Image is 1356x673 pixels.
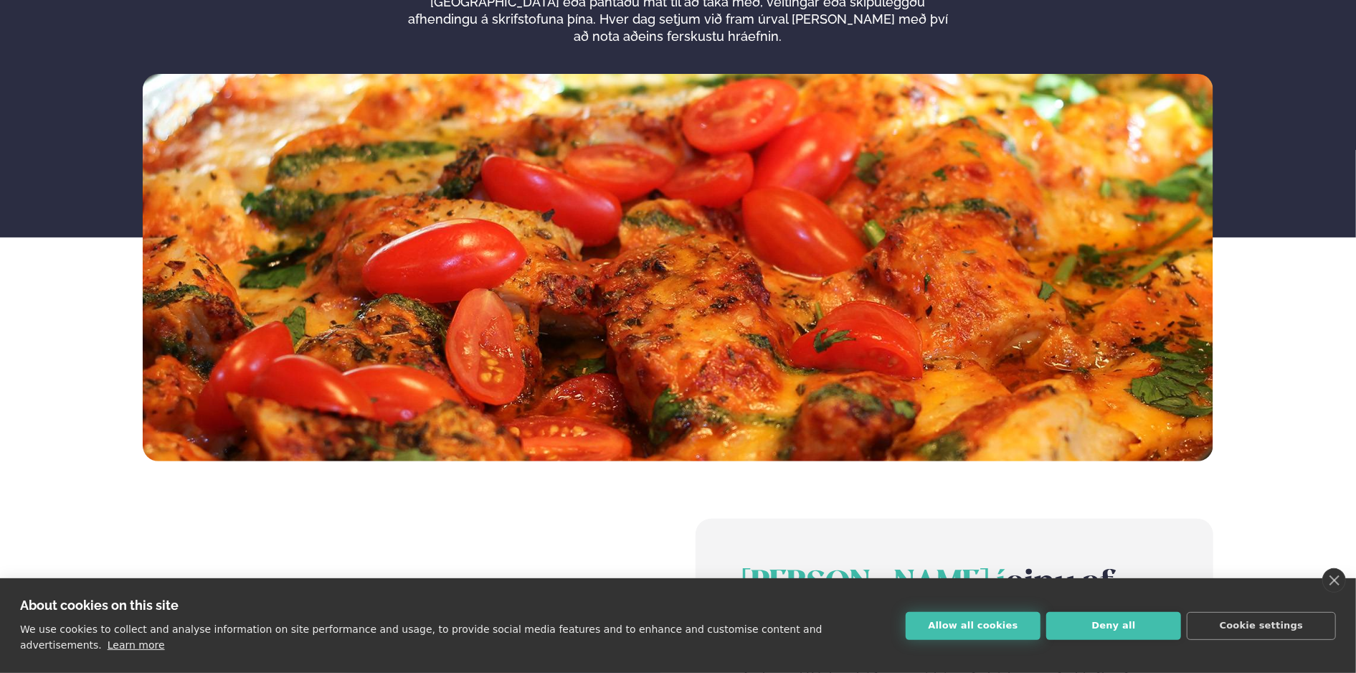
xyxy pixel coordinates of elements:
span: [PERSON_NAME] í [741,569,1005,601]
button: Allow all cookies [906,612,1040,640]
button: Deny all [1046,612,1181,640]
a: Learn more [108,639,165,651]
a: close [1322,568,1346,593]
h2: einu af okkar stöðum [741,565,1167,645]
strong: About cookies on this site [20,598,179,613]
img: image alt [143,74,1213,461]
button: Cookie settings [1187,612,1336,640]
p: We use cookies to collect and analyse information on site performance and usage, to provide socia... [20,623,822,651]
